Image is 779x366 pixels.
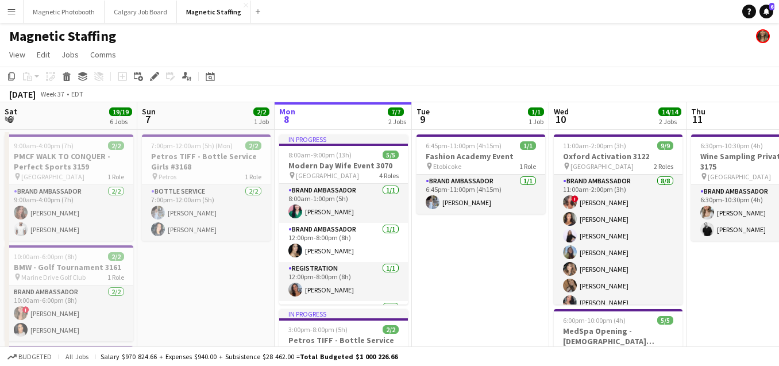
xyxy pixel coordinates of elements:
button: Magnetic Photobooth [24,1,105,23]
span: 2 Roles [654,162,673,171]
span: 5/5 [383,151,399,159]
app-card-role: Brand Ambassador8/811:00am-2:00pm (3h)![PERSON_NAME][PERSON_NAME][PERSON_NAME][PERSON_NAME][PERSO... [554,175,682,334]
h3: Oxford Activation 3122 [554,151,682,161]
span: Total Budgeted $1 000 226.66 [300,352,398,361]
span: 5/5 [657,316,673,325]
span: 7:00pm-12:00am (5h) (Mon) [151,141,233,150]
app-user-avatar: Bianca Fantauzzi [756,29,770,43]
span: Petros [159,172,176,181]
span: 6:00pm-10:00pm (4h) [563,316,626,325]
span: 1/1 [528,107,544,116]
span: Sat [5,106,17,117]
app-card-role: Brand Ambassador2/210:00am-6:00pm (8h)![PERSON_NAME][PERSON_NAME] [5,286,133,341]
div: In progress [279,134,408,144]
span: 2/2 [383,325,399,334]
app-job-card: 6:45pm-11:00pm (4h15m)1/1Fashion Academy Event Etobicoke1 RoleBrand Ambassador1/16:45pm-11:00pm (... [417,134,545,214]
a: Comms [86,47,121,62]
span: 7/7 [388,107,404,116]
div: Salary $970 824.66 + Expenses $940.00 + Subsistence $28 462.00 = [101,352,398,361]
div: 2 Jobs [388,117,406,126]
span: Week 37 [38,90,67,98]
span: 1 Role [107,172,124,181]
span: 7 [140,113,156,126]
span: 9/9 [657,141,673,150]
span: ! [572,195,579,202]
app-job-card: 10:00am-6:00pm (8h)2/2BMW - Golf Tournament 3161 Marine Drive Golf Club1 RoleBrand Ambassador2/21... [5,245,133,341]
span: 2/2 [108,252,124,261]
a: Edit [32,47,55,62]
span: View [9,49,25,60]
app-job-card: 7:00pm-12:00am (5h) (Mon)2/2Petros TIFF - Bottle Service Girls #3168 Petros1 RoleBottle Service2/... [142,134,271,241]
h3: Fashion Academy Event [417,151,545,161]
div: 2 Jobs [659,117,681,126]
span: Etobicoke [433,162,461,171]
app-job-card: In progress8:00am-9:00pm (13h)5/5Modern Day Wife Event 3070 [GEOGRAPHIC_DATA]4 RolesBrand Ambassa... [279,134,408,305]
span: 4 Roles [379,171,399,180]
span: 19/19 [109,107,132,116]
app-card-role: Registration1/112:00pm-8:00pm (8h)[PERSON_NAME] [279,262,408,301]
span: [GEOGRAPHIC_DATA] [570,162,634,171]
span: Marine Drive Golf Club [21,273,86,282]
div: In progress [279,309,408,318]
span: ! [22,306,29,313]
app-card-role: Brand Ambassador2/29:00am-4:00pm (7h)[PERSON_NAME][PERSON_NAME] [5,185,133,241]
span: 2/2 [245,141,261,150]
h3: MedSpa Opening - [DEMOGRAPHIC_DATA] Servers / Models 3180 [554,326,682,346]
app-job-card: 11:00am-2:00pm (3h)9/9Oxford Activation 3122 [GEOGRAPHIC_DATA]2 RolesBrand Ambassador8/811:00am-2... [554,134,682,305]
div: 1 Job [529,117,543,126]
span: 9 [415,113,430,126]
span: Edit [37,49,50,60]
app-job-card: 9:00am-4:00pm (7h)2/2PMCF WALK TO CONQUER - Perfect Sports 3159 [GEOGRAPHIC_DATA]1 RoleBrand Amba... [5,134,133,241]
a: Jobs [57,47,83,62]
span: 1 Role [245,172,261,181]
span: 2/2 [253,107,269,116]
span: 11:00am-2:00pm (3h) [563,141,626,150]
span: 1 Role [519,162,536,171]
span: 11 [689,113,705,126]
div: [DATE] [9,88,36,100]
button: Budgeted [6,350,53,363]
div: 1 Job [254,117,269,126]
span: 2/2 [108,141,124,150]
span: [GEOGRAPHIC_DATA] [21,172,84,181]
span: Tue [417,106,430,117]
span: Wed [554,106,569,117]
span: 6:30pm-10:30pm (4h) [700,141,763,150]
app-card-role: Brand Ambassador2/2 [279,301,408,357]
div: 6 Jobs [110,117,132,126]
button: Magnetic Staffing [177,1,251,23]
span: All jobs [63,352,91,361]
span: Mon [279,106,295,117]
button: Calgary Job Board [105,1,177,23]
span: 1/1 [520,141,536,150]
h3: Modern Day Wife Event 3070 [279,160,408,171]
span: 6:45pm-11:00pm (4h15m) [426,141,502,150]
span: 3:00pm-8:00pm (5h) [288,325,348,334]
span: [GEOGRAPHIC_DATA] [708,172,771,181]
span: Budgeted [18,353,52,361]
span: 14/14 [658,107,681,116]
h3: Petros TIFF - Bottle Service Girls #3168 [279,335,408,356]
span: Sun [142,106,156,117]
h3: Petros TIFF - Bottle Service Girls #3168 [142,151,271,172]
span: 10 [552,113,569,126]
a: 6 [759,5,773,18]
h1: Magnetic Staffing [9,28,116,45]
app-card-role: Bottle Service2/27:00pm-12:00am (5h)[PERSON_NAME][PERSON_NAME] [142,185,271,241]
span: 6 [769,3,774,10]
span: Comms [90,49,116,60]
span: 6 [3,113,17,126]
a: View [5,47,30,62]
app-card-role: Brand Ambassador1/112:00pm-8:00pm (8h)[PERSON_NAME] [279,223,408,262]
h3: PMCF WALK TO CONQUER - Perfect Sports 3159 [5,151,133,172]
span: Thu [691,106,705,117]
span: 9:00am-4:00pm (7h) [14,141,74,150]
span: 8 [277,113,295,126]
span: 10:00am-6:00pm (8h) [14,252,77,261]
